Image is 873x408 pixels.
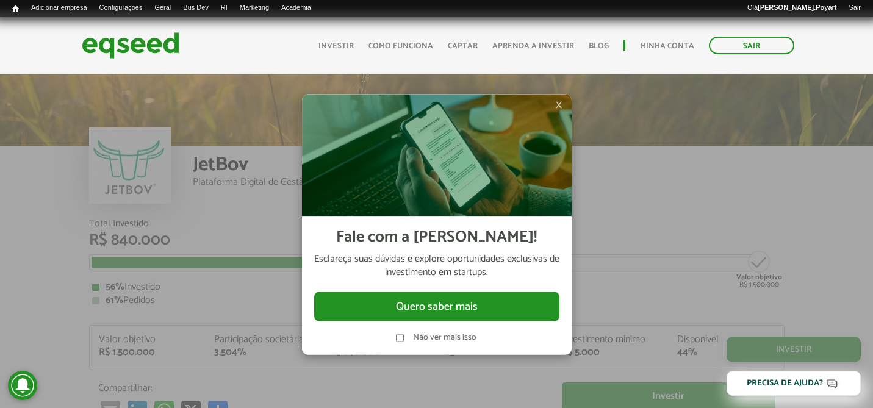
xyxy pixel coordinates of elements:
a: Adicionar empresa [25,3,93,13]
a: Sair [842,3,867,13]
a: Aprenda a investir [492,42,574,50]
span: × [555,98,562,112]
a: Como funciona [368,42,433,50]
p: Esclareça suas dúvidas e explore oportunidades exclusivas de investimento em startups. [314,252,559,279]
a: Investir [318,42,354,50]
img: Imagem celular [302,95,572,217]
a: RI [215,3,234,13]
h2: Fale com a [PERSON_NAME]! [336,229,537,246]
button: Quero saber mais [314,292,559,321]
a: Academia [275,3,317,13]
a: Marketing [234,3,275,13]
a: Início [6,3,25,15]
label: Não ver mais isso [413,334,478,342]
a: Minha conta [640,42,694,50]
a: Blog [589,42,609,50]
img: EqSeed [82,29,179,62]
a: Captar [448,42,478,50]
a: Configurações [93,3,149,13]
a: Geral [148,3,177,13]
a: Bus Dev [177,3,215,13]
a: Olá[PERSON_NAME].Poyart [741,3,843,13]
span: Início [12,4,19,13]
a: Sair [709,37,794,54]
strong: [PERSON_NAME].Poyart [758,4,836,11]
